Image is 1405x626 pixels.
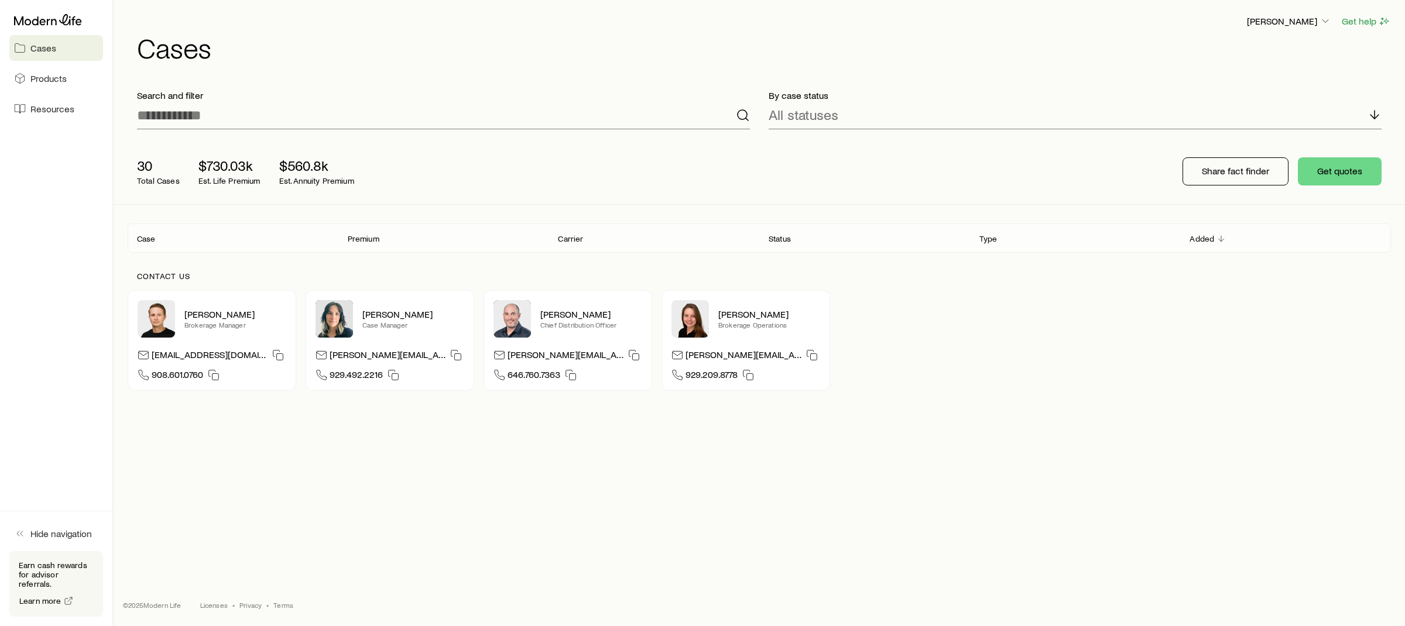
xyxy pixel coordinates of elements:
p: [EMAIL_ADDRESS][DOMAIN_NAME] [152,349,268,364]
span: Hide navigation [30,528,92,539]
span: • [232,600,235,610]
button: [PERSON_NAME] [1246,15,1332,29]
p: Total Cases [137,176,180,185]
img: Ellen Wall [671,300,709,338]
img: Dan Pierson [494,300,531,338]
p: Case Manager [362,320,464,329]
p: [PERSON_NAME] [1247,15,1331,27]
span: 908.601.0760 [152,369,203,384]
a: Resources [9,96,103,122]
p: [PERSON_NAME][EMAIL_ADDRESS][DOMAIN_NAME] [330,349,446,364]
a: Licenses [200,600,228,610]
span: 929.492.2216 [330,369,383,384]
p: 30 [137,157,180,174]
button: Share fact finder [1183,157,1289,185]
p: Added [1190,234,1214,243]
a: Privacy [239,600,262,610]
p: Contact us [137,271,1382,281]
p: Est. Annuity Premium [279,176,354,185]
p: Brokerage Manager [184,320,286,329]
p: Est. Life Premium [198,176,261,185]
p: Case [137,234,156,243]
span: • [266,600,269,610]
span: Cases [30,42,56,54]
h1: Cases [137,33,1391,61]
p: Brokerage Operations [718,320,820,329]
span: Products [30,73,67,84]
p: By case status [769,90,1382,101]
span: 646.760.7363 [508,369,560,384]
p: Type [979,234,998,243]
button: Get quotes [1298,157,1382,185]
p: Premium [348,234,379,243]
button: Hide navigation [9,521,103,546]
p: Status [769,234,791,243]
p: $730.03k [198,157,261,174]
span: Resources [30,103,74,115]
p: Search and filter [137,90,750,101]
p: [PERSON_NAME][EMAIL_ADDRESS][DOMAIN_NAME] [686,349,801,364]
span: Learn more [19,597,61,605]
p: $560.8k [279,157,354,174]
img: Lisette Vega [316,300,353,338]
div: Client cases [128,223,1391,253]
a: Products [9,66,103,91]
p: All statuses [769,106,838,123]
button: Get help [1341,15,1391,28]
p: [PERSON_NAME] [540,308,642,320]
span: 929.209.8778 [686,369,738,384]
a: Terms [273,600,293,610]
p: © 2025 Modern Life [123,600,181,610]
p: Share fact finder [1202,165,1269,177]
p: [PERSON_NAME] [184,308,286,320]
p: Earn cash rewards for advisor referrals. [19,560,94,589]
div: Earn cash rewards for advisor referrals.Learn more [9,551,103,617]
a: Cases [9,35,103,61]
p: [PERSON_NAME] [718,308,820,320]
p: [PERSON_NAME] [362,308,464,320]
p: Chief Distribution Officer [540,320,642,329]
img: Rich Loeffler [138,300,175,338]
p: Carrier [558,234,583,243]
p: [PERSON_NAME][EMAIL_ADDRESS][DOMAIN_NAME] [508,349,623,364]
